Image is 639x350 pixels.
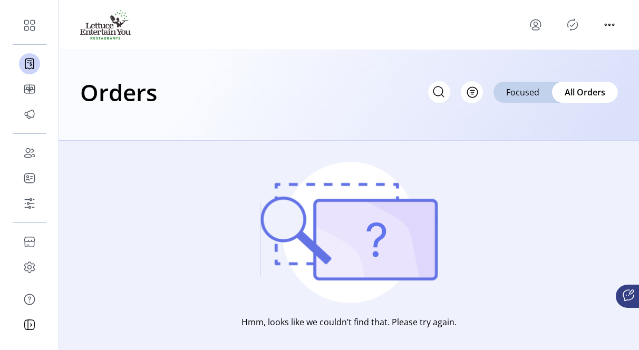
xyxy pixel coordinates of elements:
[527,16,544,33] button: menu
[80,74,157,111] h1: Orders
[564,16,581,33] button: Publisher Panel
[461,81,483,103] button: Filter Button
[80,10,131,40] img: logo
[506,86,539,99] span: Focused
[601,16,618,33] button: menu
[552,82,618,103] div: All Orders
[493,82,552,103] div: Focused
[241,316,457,328] p: Hmm, looks like we couldn’t find that. Please try again.
[565,86,605,99] span: All Orders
